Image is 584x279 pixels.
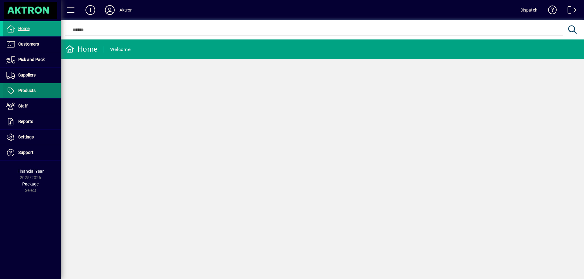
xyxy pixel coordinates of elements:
[3,99,61,114] a: Staff
[22,182,39,186] span: Package
[81,5,100,15] button: Add
[100,5,120,15] button: Profile
[18,73,36,77] span: Suppliers
[110,45,130,54] div: Welcome
[17,169,44,174] span: Financial Year
[18,88,36,93] span: Products
[18,57,45,62] span: Pick and Pack
[65,44,98,54] div: Home
[18,119,33,124] span: Reports
[520,5,537,15] div: Dispatch
[18,26,30,31] span: Home
[3,52,61,67] a: Pick and Pack
[18,104,28,108] span: Staff
[3,68,61,83] a: Suppliers
[18,42,39,46] span: Customers
[3,130,61,145] a: Settings
[3,145,61,160] a: Support
[3,83,61,98] a: Products
[3,37,61,52] a: Customers
[563,1,576,21] a: Logout
[18,134,34,139] span: Settings
[120,5,133,15] div: Aktron
[544,1,557,21] a: Knowledge Base
[3,114,61,129] a: Reports
[18,150,33,155] span: Support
